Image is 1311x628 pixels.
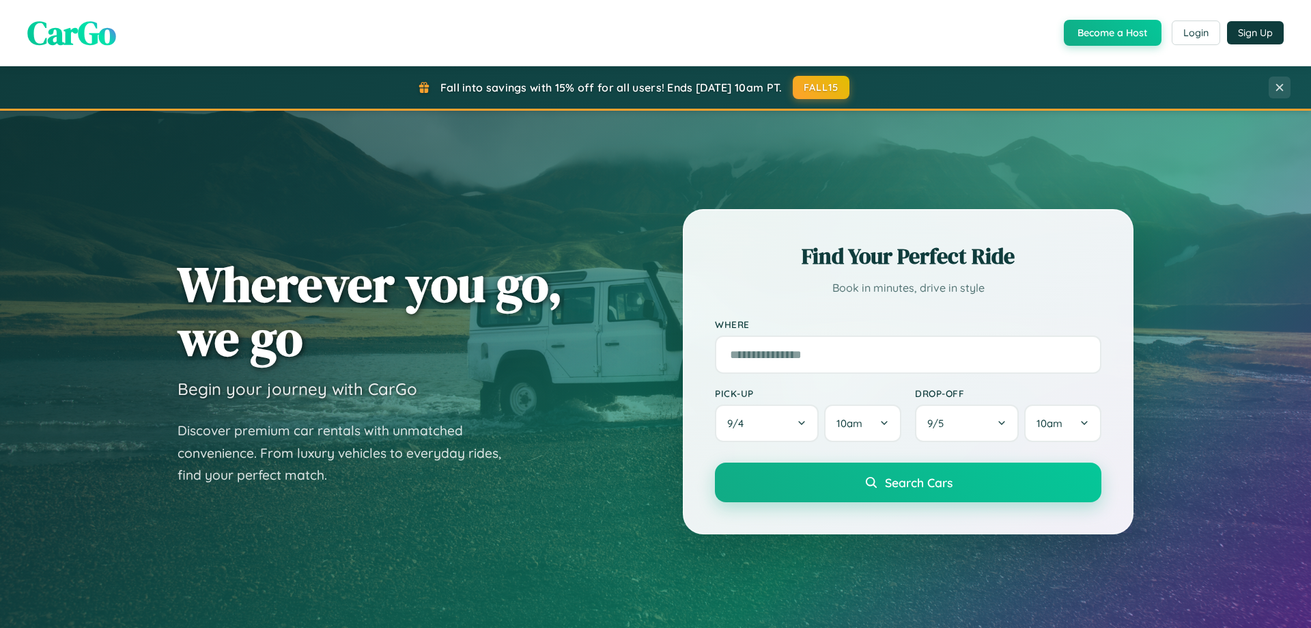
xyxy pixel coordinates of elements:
[715,463,1101,502] button: Search Cars
[178,257,563,365] h1: Wherever you go, we go
[915,405,1019,442] button: 9/5
[715,387,901,399] label: Pick-up
[715,405,819,442] button: 9/4
[1064,20,1161,46] button: Become a Host
[1227,21,1284,44] button: Sign Up
[27,10,116,55] span: CarGo
[915,387,1101,399] label: Drop-off
[715,318,1101,330] label: Where
[1172,21,1220,45] button: Login
[727,417,750,430] span: 9 / 4
[836,417,862,430] span: 10am
[793,76,850,99] button: FALL15
[440,81,783,94] span: Fall into savings with 15% off for all users! Ends [DATE] 10am PT.
[715,241,1101,271] h2: Find Your Perfect Ride
[885,475,953,490] span: Search Cars
[1037,417,1062,430] span: 10am
[927,417,950,430] span: 9 / 5
[178,379,417,399] h3: Begin your journey with CarGo
[824,405,901,442] button: 10am
[178,420,519,487] p: Discover premium car rentals with unmatched convenience. From luxury vehicles to everyday rides, ...
[1024,405,1101,442] button: 10am
[715,278,1101,298] p: Book in minutes, drive in style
